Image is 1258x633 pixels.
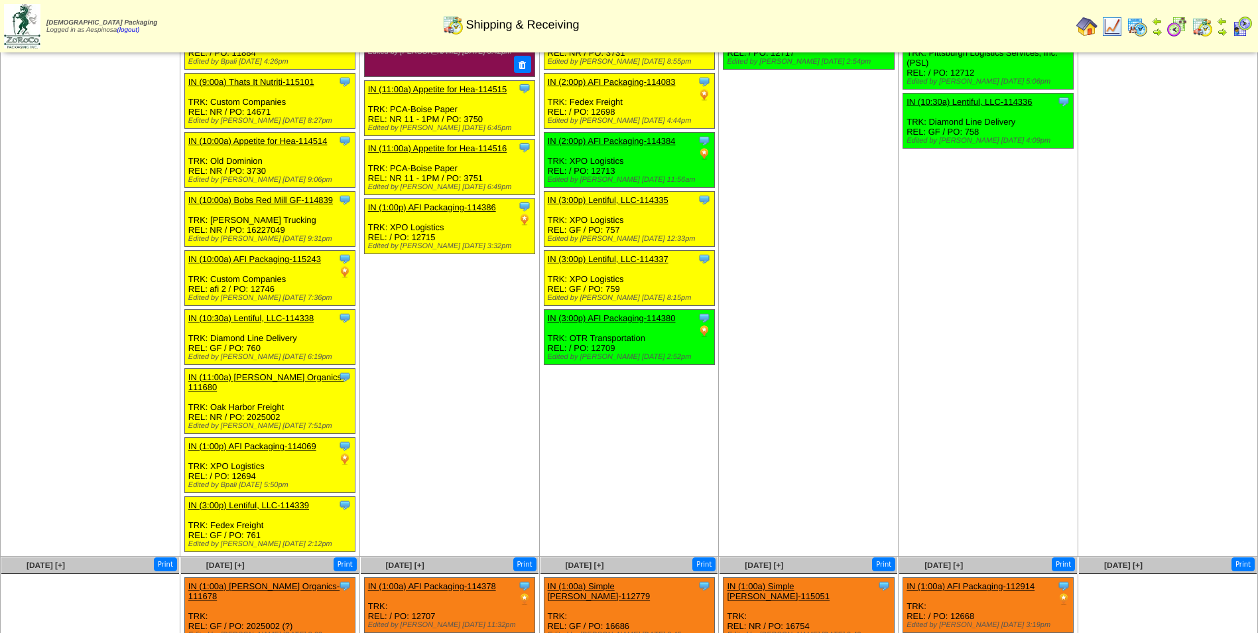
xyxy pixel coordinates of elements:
span: [DATE] [+] [745,561,783,570]
img: Tooltip [338,498,351,512]
button: Print [334,557,357,571]
div: Edited by [PERSON_NAME] [DATE] 6:19pm [188,353,355,361]
a: IN (10:00a) AFI Packaging-115243 [188,254,321,264]
div: Edited by [PERSON_NAME] [DATE] 2:54pm [727,58,893,66]
a: IN (3:00p) Lentiful, LLC-114337 [548,254,668,264]
img: home.gif [1076,16,1098,37]
div: Edited by [PERSON_NAME] [DATE] 6:49pm [368,183,535,191]
div: TRK: XPO Logistics REL: / PO: 12715 [364,198,535,253]
div: TRK: PCA-Boise Paper REL: NR 11 - 1PM / PO: 3750 [364,80,535,135]
img: Tooltip [1057,95,1070,108]
div: TRK: XPO Logistics REL: / PO: 12713 [544,133,714,188]
div: Edited by [PERSON_NAME] [DATE] 6:45pm [368,124,535,132]
div: TRK: XPO Logistics REL: GF / PO: 759 [544,251,714,306]
div: Edited by [PERSON_NAME] [DATE] 12:33pm [548,235,714,243]
div: TRK: OTR Transportation REL: / PO: 12709 [544,310,714,365]
a: IN (1:00a) Simple [PERSON_NAME]-115051 [727,581,830,601]
a: IN (1:00a) AFI Packaging-114378 [368,581,496,591]
img: arrowright.gif [1217,27,1227,37]
a: [DATE] [+] [1104,561,1143,570]
a: IN (9:00a) Thats It Nutriti-115101 [188,77,314,87]
img: PO [338,265,351,279]
img: arrowright.gif [1152,27,1163,37]
a: IN (3:00p) AFI Packaging-114380 [548,313,676,323]
a: IN (1:00a) AFI Packaging-112914 [907,581,1035,591]
a: [DATE] [+] [924,561,963,570]
img: arrowleft.gif [1217,16,1227,27]
img: Tooltip [698,252,711,265]
div: TRK: REL: / PO: 12668 [903,578,1074,633]
div: Edited by Bpali [DATE] 5:50pm [188,481,355,489]
img: Tooltip [877,579,891,593]
div: TRK: [PERSON_NAME] Trucking REL: NR / PO: 16227049 [184,192,355,247]
img: Tooltip [518,141,531,154]
img: Tooltip [518,82,531,95]
a: IN (1:00p) AFI Packaging-114069 [188,441,316,451]
a: IN (3:00p) Lentiful, LLC-114339 [188,500,309,510]
img: calendarinout.gif [442,14,464,35]
img: calendarinout.gif [1192,16,1213,37]
a: [DATE] [+] [206,561,245,570]
div: Edited by [PERSON_NAME] [DATE] 3:32pm [368,242,535,250]
img: PO [1057,593,1070,606]
img: Tooltip [338,252,351,265]
a: (logout) [117,27,139,34]
img: PO [518,593,531,606]
div: Edited by [PERSON_NAME] [DATE] 4:09pm [907,137,1073,145]
img: calendarprod.gif [1127,16,1148,37]
div: Edited by [PERSON_NAME] [DATE] 7:51pm [188,422,355,430]
img: calendarblend.gif [1166,16,1188,37]
a: IN (2:00p) AFI Packaging-114083 [548,77,676,87]
a: IN (10:30a) Lentiful, LLC-114338 [188,313,314,323]
div: TRK: REL: / PO: 12707 [364,578,535,633]
button: Print [692,557,716,571]
button: Print [513,557,536,571]
img: Tooltip [338,193,351,206]
div: Edited by [PERSON_NAME] [DATE] 4:44pm [548,117,714,125]
div: Edited by [PERSON_NAME] [DATE] 8:27pm [188,117,355,125]
div: TRK: Custom Companies REL: afi 2 / PO: 12746 [184,251,355,306]
a: [DATE] [+] [27,561,65,570]
img: Tooltip [698,75,711,88]
button: Print [1231,557,1255,571]
span: [DATE] [+] [565,561,603,570]
img: Tooltip [698,311,711,324]
a: IN (1:00a) [PERSON_NAME] Organics-111678 [188,581,340,601]
a: IN (11:00a) [PERSON_NAME] Organics-111680 [188,372,345,392]
div: Edited by [PERSON_NAME] [DATE] 8:55pm [548,58,714,66]
img: Tooltip [698,579,711,593]
img: Tooltip [698,134,711,147]
div: TRK: Fedex Freight REL: / PO: 12698 [544,74,714,129]
div: TRK: Diamond Line Delivery REL: GF / PO: 760 [184,310,355,365]
img: calendarcustomer.gif [1231,16,1253,37]
a: IN (10:00a) Appetite for Hea-114514 [188,136,328,146]
a: IN (1:00p) AFI Packaging-114386 [368,202,496,212]
a: IN (11:00a) Appetite for Hea-114515 [368,84,507,94]
img: PO [698,88,711,102]
div: Edited by [PERSON_NAME] [DATE] 8:15pm [548,294,714,302]
button: Delete Note [514,56,531,73]
a: IN (1:00a) Simple [PERSON_NAME]-112779 [548,581,651,601]
div: TRK: Old Dominion REL: NR / PO: 3730 [184,133,355,188]
button: Print [1052,557,1075,571]
span: Logged in as Aespinosa [46,19,157,34]
img: Tooltip [518,200,531,213]
div: Edited by [PERSON_NAME] [DATE] 9:06pm [188,176,355,184]
img: Tooltip [338,134,351,147]
span: Shipping & Receiving [466,18,579,32]
img: PO [338,453,351,466]
img: Tooltip [338,579,351,593]
div: Edited by [PERSON_NAME] [DATE] 3:19pm [907,621,1073,629]
div: Edited by [PERSON_NAME] [DATE] 7:36pm [188,294,355,302]
img: line_graph.gif [1101,16,1123,37]
a: IN (10:30a) Lentiful, LLC-114336 [907,97,1032,107]
div: Edited by [PERSON_NAME] [DATE] 5:06pm [907,78,1073,86]
a: IN (3:00p) Lentiful, LLC-114335 [548,195,668,205]
img: PO [698,324,711,338]
div: Edited by [PERSON_NAME] [DATE] 11:56am [548,176,714,184]
div: TRK: Fedex Freight REL: GF / PO: 761 [184,497,355,552]
div: TRK: Oak Harbor Freight REL: NR / PO: 2025002 [184,369,355,434]
a: IN (11:00a) Appetite for Hea-114516 [368,143,507,153]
